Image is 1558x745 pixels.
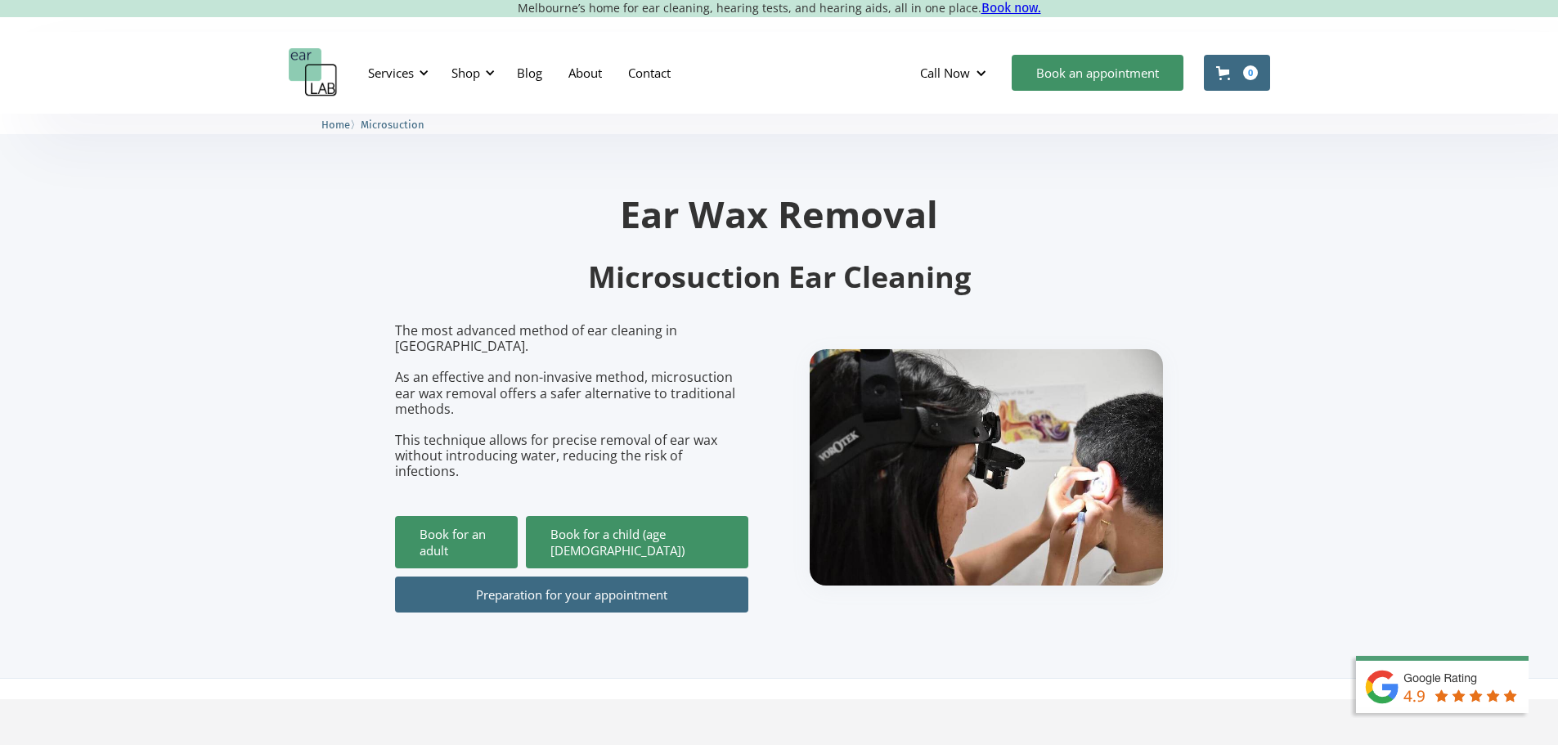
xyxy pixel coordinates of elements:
[451,65,480,81] div: Shop
[1243,65,1258,80] div: 0
[395,195,1164,232] h1: Ear Wax Removal
[1204,55,1270,91] a: Open cart
[615,49,684,96] a: Contact
[395,258,1164,297] h2: Microsuction Ear Cleaning
[361,119,424,131] span: Microsuction
[395,516,518,568] a: Book for an adult
[289,48,338,97] a: home
[526,516,748,568] a: Book for a child (age [DEMOGRAPHIC_DATA])
[907,48,1003,97] div: Call Now
[504,49,555,96] a: Blog
[395,323,748,480] p: The most advanced method of ear cleaning in [GEOGRAPHIC_DATA]. As an effective and non-invasive m...
[1012,55,1183,91] a: Book an appointment
[321,116,361,133] li: 〉
[442,48,500,97] div: Shop
[810,349,1163,586] img: boy getting ear checked.
[368,65,414,81] div: Services
[321,116,350,132] a: Home
[920,65,970,81] div: Call Now
[358,48,433,97] div: Services
[321,119,350,131] span: Home
[555,49,615,96] a: About
[361,116,424,132] a: Microsuction
[395,577,748,613] a: Preparation for your appointment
